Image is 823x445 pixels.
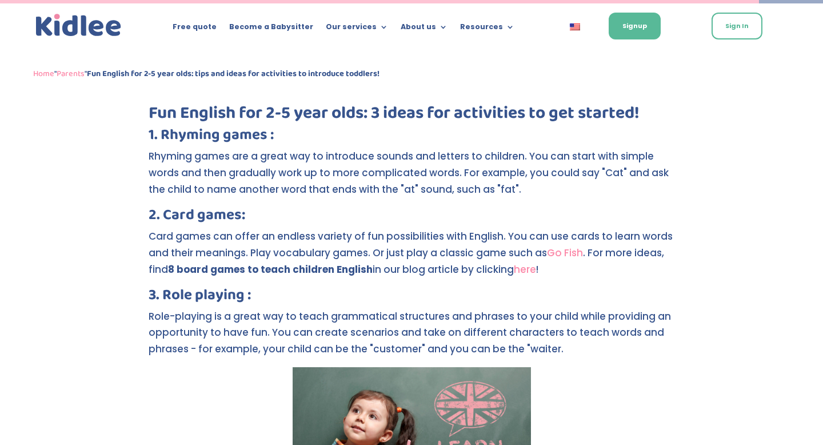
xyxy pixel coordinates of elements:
a: Become a Babysitter [229,23,313,35]
a: here [514,263,536,276]
a: Signup [609,13,661,39]
a: Home [33,67,54,81]
span: " " [33,67,379,81]
p: Rhyming games are a great way to introduce sounds and letters to children. You can start with sim... [149,148,674,208]
p: Role-playing is a great way to teach grammatical structures and phrases to your child while provi... [149,308,674,368]
a: Kidlee Logo [33,11,124,39]
img: logo_kidlee_blue [33,11,124,39]
a: About us [401,23,448,35]
a: Our services [326,23,388,35]
p: Card games can offer an endless variety of fun possibilities with English. You can use cards to l... [149,228,674,288]
a: Sign In [712,13,762,39]
strong: 8 board games to teach children English [168,263,373,276]
img: English [570,23,580,30]
a: Free quote [173,23,217,35]
strong: Fun English for 2-5 year olds: tips and ideas for activities to introduce toddlers! [87,67,379,81]
a: Go Fish [547,246,583,260]
a: Parents [57,67,85,81]
h3: 1. Rhyming games : [149,128,674,148]
h3: 3. Role playing : [149,288,674,308]
h3: 2. Card games: [149,208,674,228]
a: Resources [460,23,514,35]
h2: Fun English for 2-5 year olds: 3 ideas for activities to get started! [149,105,674,128]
